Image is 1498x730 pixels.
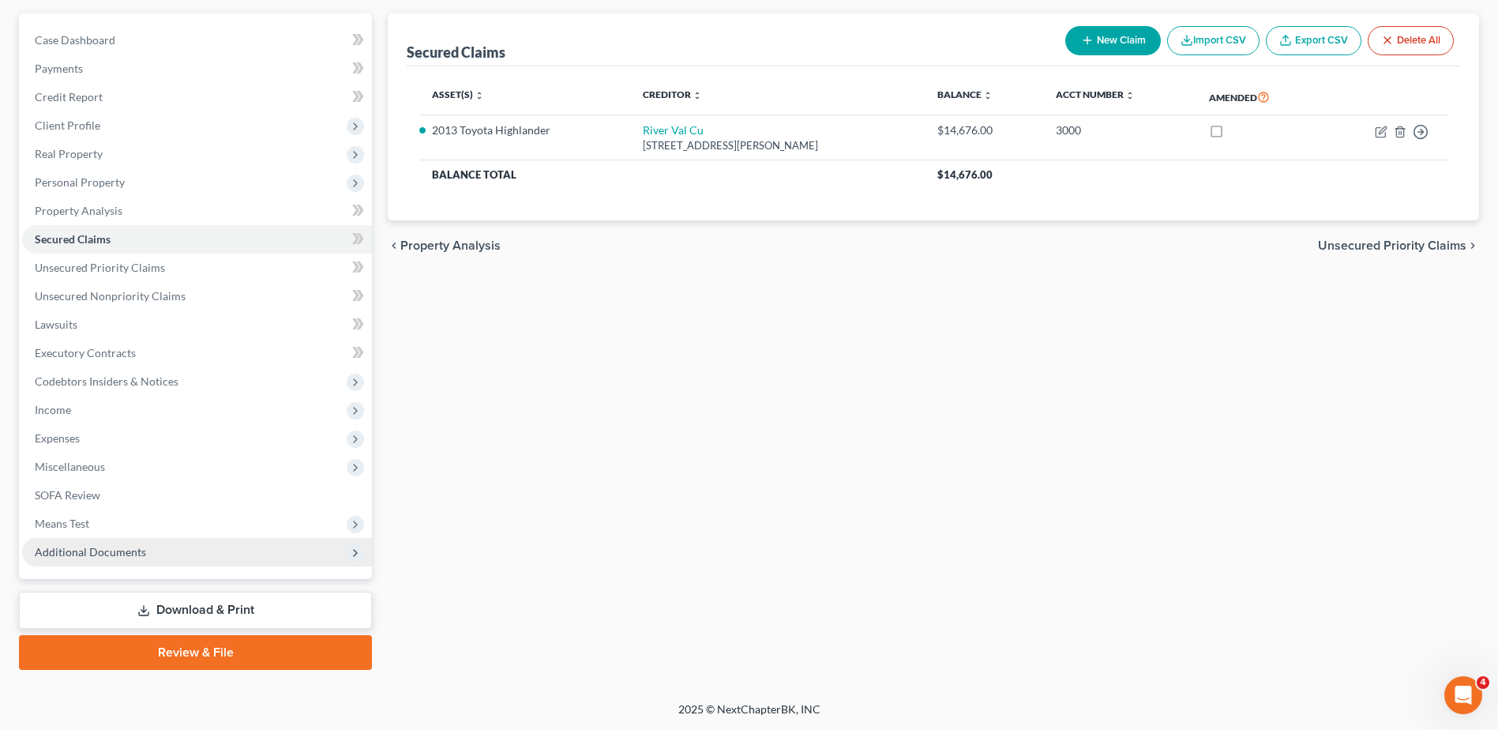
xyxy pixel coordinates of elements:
th: Amended [1196,79,1323,115]
span: Client Profile [35,119,100,132]
i: unfold_more [1125,91,1135,100]
span: Unsecured Priority Claims [1318,239,1466,252]
a: Acct Number unfold_more [1056,88,1135,100]
div: [STREET_ADDRESS][PERSON_NAME] [643,138,912,153]
a: Asset(s) unfold_more [432,88,484,100]
span: Real Property [35,147,103,160]
button: Unsecured Priority Claims chevron_right [1318,239,1479,252]
a: SOFA Review [22,481,372,510]
span: 4 [1477,676,1489,689]
a: Credit Report [22,83,372,111]
a: Secured Claims [22,225,372,254]
a: Executory Contracts [22,339,372,367]
a: Download & Print [19,592,372,629]
span: Lawsuits [35,318,77,331]
span: Means Test [35,517,89,530]
i: chevron_left [388,239,400,252]
a: Unsecured Nonpriority Claims [22,282,372,310]
span: Expenses [35,431,80,445]
button: chevron_left Property Analysis [388,239,501,252]
span: Secured Claims [35,232,111,246]
div: Secured Claims [407,43,505,62]
span: $14,676.00 [937,168,993,181]
span: Codebtors Insiders & Notices [35,374,178,388]
div: 3000 [1056,122,1184,138]
i: unfold_more [693,91,702,100]
iframe: Intercom live chat [1444,676,1482,714]
span: Additional Documents [35,545,146,559]
span: Miscellaneous [35,460,105,473]
li: 2013 Toyota Highlander [432,122,618,138]
button: Delete All [1368,26,1454,55]
span: Executory Contracts [35,346,136,359]
i: chevron_right [1466,239,1479,252]
button: Import CSV [1167,26,1260,55]
a: Case Dashboard [22,26,372,55]
span: Case Dashboard [35,33,115,47]
i: unfold_more [475,91,484,100]
button: New Claim [1065,26,1161,55]
a: Lawsuits [22,310,372,339]
span: Personal Property [35,175,125,189]
span: Unsecured Priority Claims [35,261,165,274]
a: River Val Cu [643,123,704,137]
a: Balance unfold_more [937,88,993,100]
div: $14,676.00 [937,122,1031,138]
a: Property Analysis [22,197,372,225]
span: Property Analysis [400,239,501,252]
a: Unsecured Priority Claims [22,254,372,282]
i: unfold_more [983,91,993,100]
span: Unsecured Nonpriority Claims [35,289,186,303]
th: Balance Total [419,160,925,189]
span: Credit Report [35,90,103,103]
span: Property Analysis [35,204,122,217]
a: Export CSV [1266,26,1361,55]
div: 2025 © NextChapterBK, INC [299,702,1200,730]
a: Review & File [19,635,372,670]
span: SOFA Review [35,488,100,502]
span: Income [35,403,71,416]
span: Payments [35,62,83,75]
a: Creditor unfold_more [643,88,702,100]
a: Payments [22,55,372,83]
